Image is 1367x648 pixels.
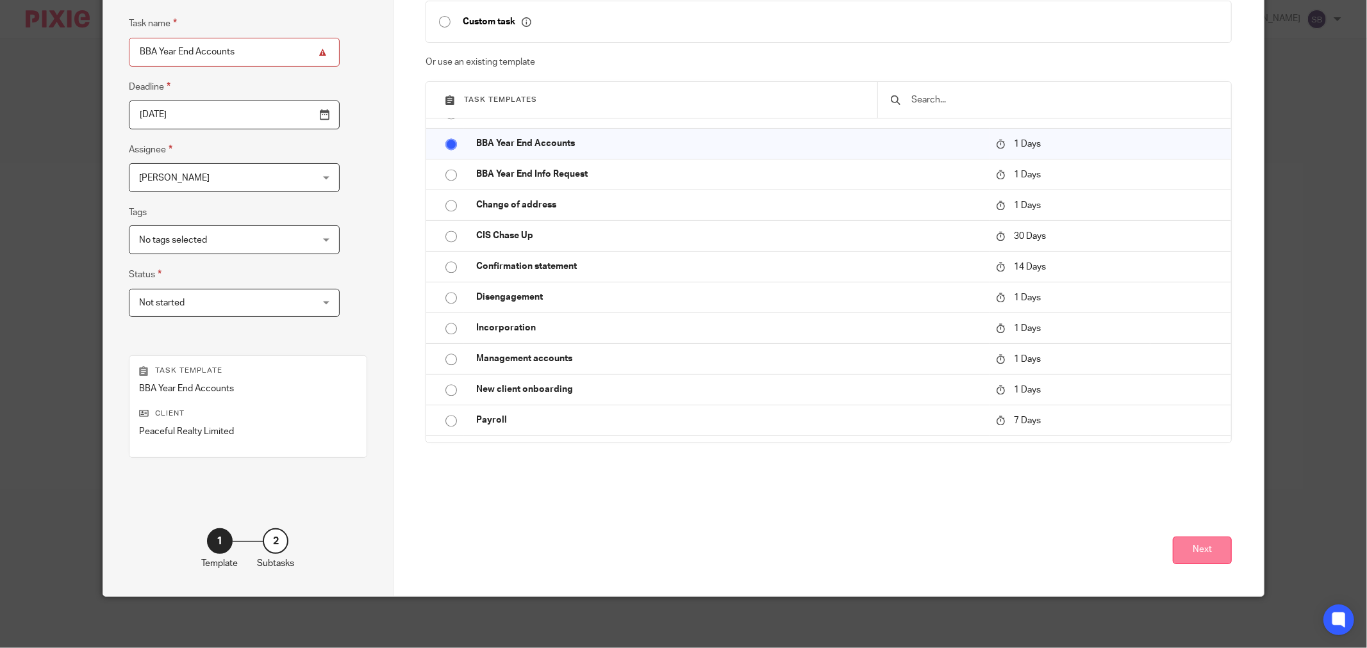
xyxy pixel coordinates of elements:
p: BBA Year End Accounts [476,137,983,150]
p: Subtasks [257,557,294,570]
label: Deadline [129,79,170,94]
div: 1 [207,528,233,554]
p: BBA Year End Info Request [476,168,983,181]
p: CIS Chase Up [476,229,983,242]
span: 14 Days [1014,262,1046,271]
input: Search... [910,93,1218,107]
p: Confirmation statement [476,260,983,273]
p: Management accounts [476,352,983,365]
p: Payroll [476,414,983,426]
span: 1 Days [1014,354,1041,363]
p: New client onboarding [476,383,983,396]
span: Not started [139,298,185,307]
span: [PERSON_NAME] [139,174,210,182]
p: Incorporation [476,321,983,334]
p: Peaceful Realty Limited [139,425,357,438]
p: Task template [139,366,357,376]
span: 1 Days [1014,385,1041,394]
p: Change of address [476,198,983,211]
label: Assignee [129,142,172,157]
p: Or use an existing template [426,56,1232,69]
p: BBA Year End Accounts [139,382,357,395]
div: 2 [263,528,288,554]
span: Task templates [464,96,537,103]
span: No tags selected [139,236,207,245]
input: Task name [129,38,340,67]
p: Client [139,409,357,419]
p: Template [201,557,238,570]
p: Custom task [463,16,531,28]
span: 1 Days [1014,323,1041,332]
button: Next [1173,537,1232,564]
span: 1 Days [1014,170,1041,179]
span: 30 Days [1014,231,1046,240]
span: 7 Days [1014,416,1041,425]
p: Disengagement [476,291,983,304]
span: 1 Days [1014,139,1041,148]
input: Pick a date [129,101,340,129]
label: Status [129,267,162,282]
label: Task name [129,16,177,31]
label: Tags [129,206,147,219]
span: 1 Days [1014,293,1041,302]
span: 1 Days [1014,200,1041,209]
